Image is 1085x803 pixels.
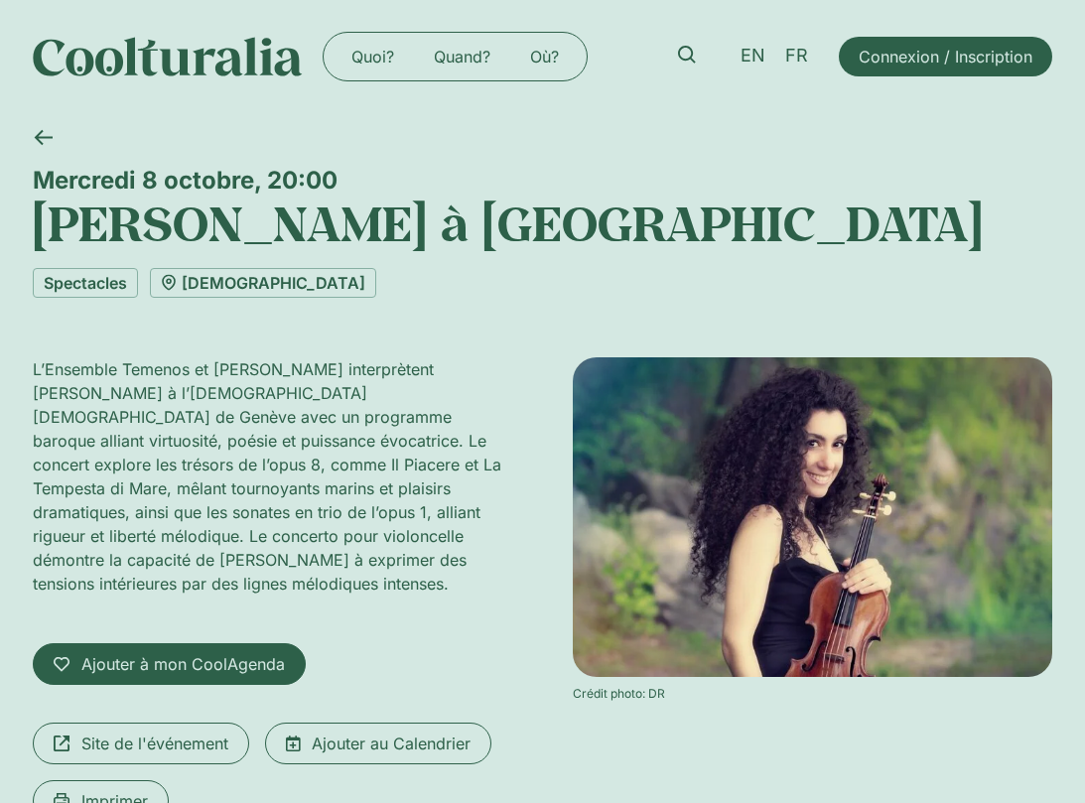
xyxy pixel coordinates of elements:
a: Ajouter au Calendrier [265,723,491,764]
span: Site de l'événement [81,732,228,755]
a: Ajouter à mon CoolAgenda [33,643,306,685]
span: Ajouter à mon CoolAgenda [81,652,285,676]
a: Quoi? [332,41,414,72]
span: Connexion / Inscription [859,45,1032,68]
a: Connexion / Inscription [839,37,1052,76]
a: Quand? [414,41,510,72]
span: EN [741,46,765,67]
nav: Menu [332,41,579,72]
a: [DEMOGRAPHIC_DATA] [150,268,376,298]
span: Ajouter au Calendrier [312,732,471,755]
a: Site de l'événement [33,723,249,764]
span: FR [785,46,808,67]
p: L’Ensemble Temenos et [PERSON_NAME] interprètent [PERSON_NAME] à l’[DEMOGRAPHIC_DATA] [DEMOGRAPHI... [33,357,513,596]
div: Mercredi 8 octobre, 20:00 [33,166,1052,195]
a: Où? [510,41,579,72]
h1: [PERSON_NAME] à [GEOGRAPHIC_DATA] [33,195,1052,252]
div: Crédit photo: DR [573,685,1053,703]
a: Spectacles [33,268,138,298]
a: EN [731,42,775,70]
a: FR [775,42,818,70]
